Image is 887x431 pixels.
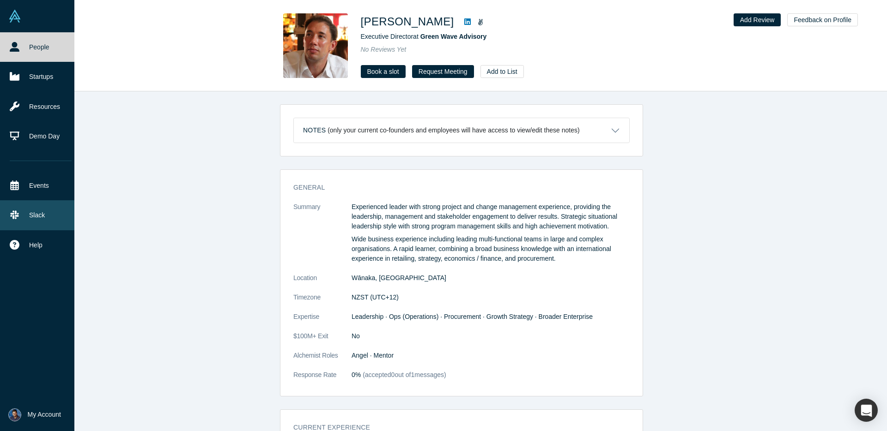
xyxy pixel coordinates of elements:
dd: No [352,331,630,341]
button: Add Review [734,13,781,26]
dt: Timezone [293,293,352,312]
button: Notes (only your current co-founders and employees will have access to view/edit these notes) [294,118,629,143]
dd: NZST (UTC+12) [352,293,630,302]
img: Mat Langley's Profile Image [283,13,348,78]
p: (only your current co-founders and employees will have access to view/edit these notes) [328,126,580,134]
a: Green Wave Advisory [420,33,487,40]
span: (accepted 0 out of 1 messages) [361,371,446,378]
a: Book a slot [361,65,406,78]
button: Add to List [480,65,524,78]
dt: Expertise [293,312,352,331]
span: Executive Director at [361,33,487,40]
dt: $100M+ Exit [293,331,352,351]
span: No Reviews Yet [361,46,407,53]
span: 0% [352,371,361,378]
dt: Alchemist Roles [293,351,352,370]
img: Prayas Tiwari's Account [8,408,21,421]
p: Experienced leader with strong project and change management experience, providing the leadership... [352,202,630,231]
span: Help [29,240,43,250]
button: Feedback on Profile [787,13,858,26]
img: Alchemist Vault Logo [8,10,21,23]
dd: Angel · Mentor [352,351,630,360]
dd: Wānaka, [GEOGRAPHIC_DATA] [352,273,630,283]
dt: Summary [293,202,352,273]
p: Wide business experience including leading multi-functional teams in large and complex organisati... [352,234,630,263]
span: Leadership · Ops (Operations) · Procurement · Growth Strategy · Broader Enterprise [352,313,593,320]
button: Request Meeting [412,65,474,78]
dt: Location [293,273,352,293]
h3: Notes [303,126,326,135]
h1: [PERSON_NAME] [361,13,454,30]
h3: General [293,183,617,192]
span: My Account [28,410,61,419]
dt: Response Rate [293,370,352,389]
button: My Account [8,408,61,421]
